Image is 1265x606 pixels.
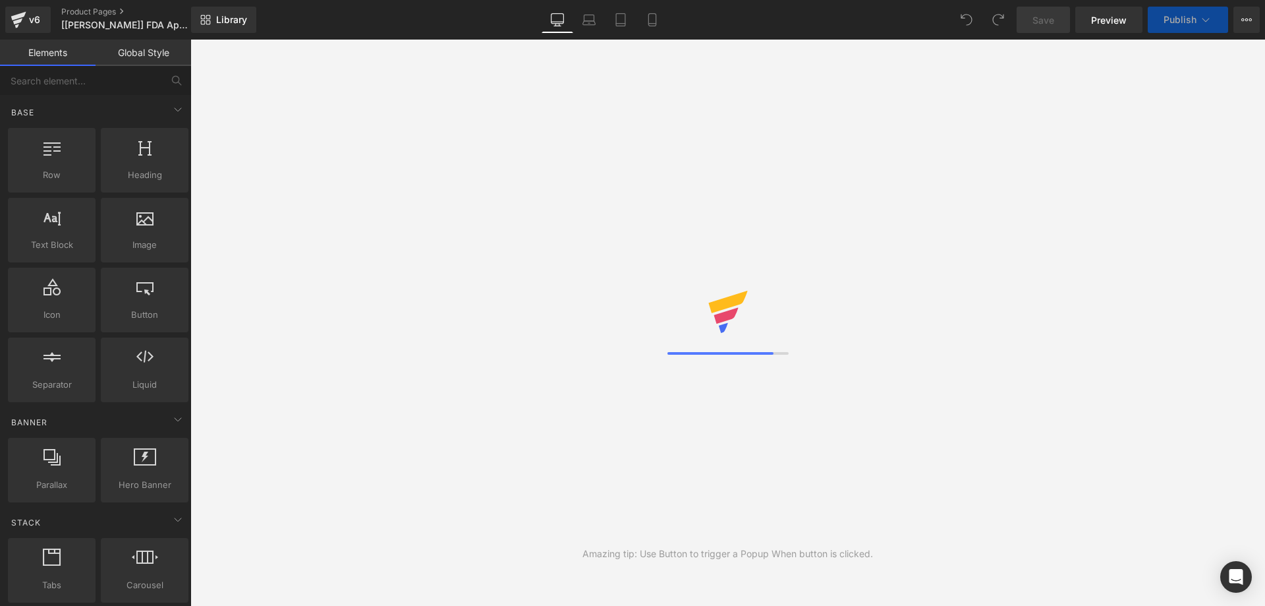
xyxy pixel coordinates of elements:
span: Base [10,106,36,119]
span: Row [12,168,92,182]
span: Carousel [105,578,184,592]
span: Liquid [105,378,184,392]
span: Library [216,14,247,26]
span: Separator [12,378,92,392]
span: Heading [105,168,184,182]
div: Amazing tip: Use Button to trigger a Popup When button is clicked. [582,547,873,561]
span: Text Block [12,238,92,252]
a: Desktop [542,7,573,33]
span: Preview [1091,13,1127,27]
a: New Library [191,7,256,33]
a: v6 [5,7,51,33]
span: Banner [10,416,49,429]
span: Icon [12,308,92,322]
button: More [1233,7,1260,33]
a: Global Style [96,40,191,66]
span: Hero Banner [105,478,184,492]
a: Product Pages [61,7,213,17]
span: Parallax [12,478,92,492]
span: [[PERSON_NAME]] FDA Approved 5L Home Oxygen Concentrator [61,20,188,30]
div: v6 [26,11,43,28]
button: Redo [985,7,1011,33]
button: Publish [1148,7,1228,33]
span: Save [1032,13,1054,27]
span: Tabs [12,578,92,592]
span: Image [105,238,184,252]
a: Laptop [573,7,605,33]
span: Stack [10,516,42,529]
a: Mobile [636,7,668,33]
span: Button [105,308,184,322]
div: Open Intercom Messenger [1220,561,1252,593]
span: Publish [1164,15,1196,25]
button: Undo [953,7,980,33]
a: Preview [1075,7,1142,33]
a: Tablet [605,7,636,33]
